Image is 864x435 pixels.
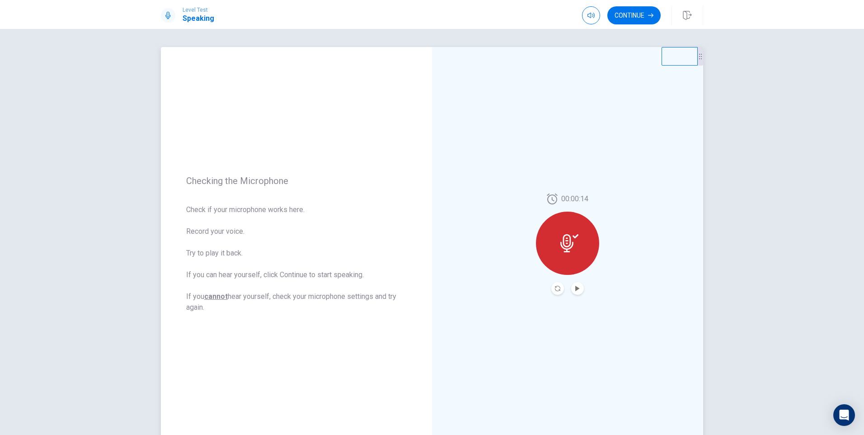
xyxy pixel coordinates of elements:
[551,282,564,295] button: Record Again
[183,7,214,13] span: Level Test
[833,404,855,426] div: Open Intercom Messenger
[571,282,584,295] button: Play Audio
[186,204,407,313] span: Check if your microphone works here. Record your voice. Try to play it back. If you can hear your...
[561,194,588,204] span: 00:00:14
[186,175,407,186] span: Checking the Microphone
[607,6,661,24] button: Continue
[183,13,214,24] h1: Speaking
[204,292,228,301] u: cannot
